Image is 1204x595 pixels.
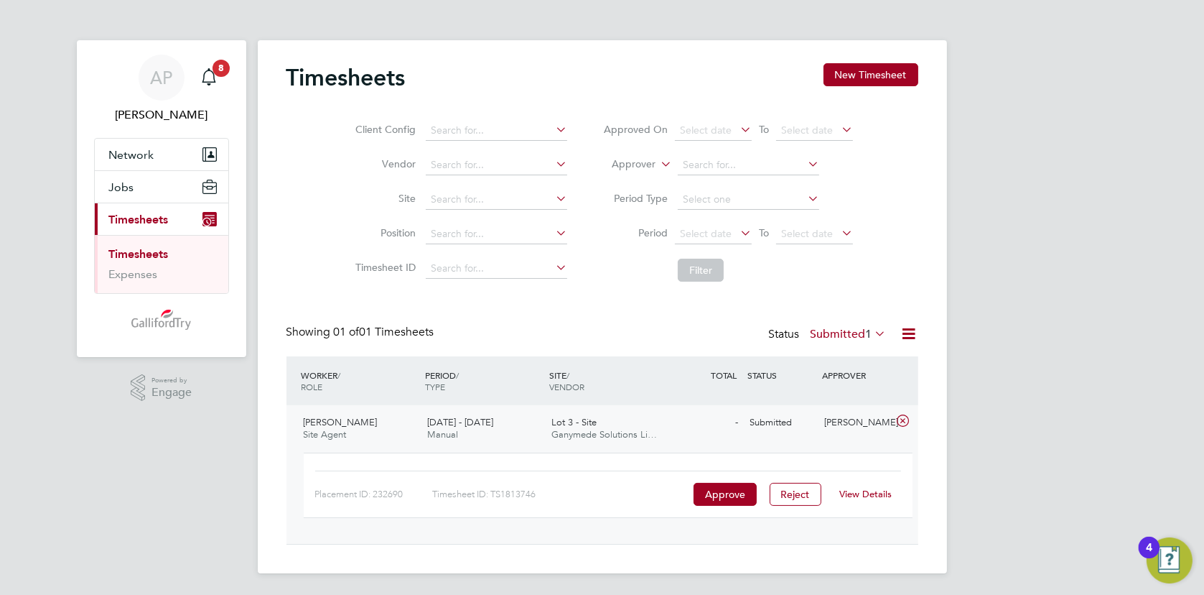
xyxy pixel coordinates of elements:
span: TYPE [425,381,445,392]
div: Placement ID: 232690 [315,483,432,506]
a: AP[PERSON_NAME] [94,55,229,124]
span: Select date [781,124,833,137]
span: 8 [213,60,230,77]
label: Timesheet ID [351,261,416,274]
h2: Timesheets [286,63,406,92]
label: Period [603,226,668,239]
span: To [755,223,773,242]
div: Timesheets [95,235,228,293]
span: Powered by [151,374,192,387]
button: Filter [678,259,724,282]
div: 4 [1146,548,1152,566]
span: Network [109,148,154,162]
span: / [338,369,341,381]
span: Engage [151,387,192,399]
div: [PERSON_NAME] [818,411,893,435]
span: AP [150,68,172,87]
input: Search for... [426,121,567,141]
div: Submitted [745,411,819,435]
span: Manual [427,428,458,441]
label: Site [351,192,416,205]
a: View Details [839,488,892,500]
button: Open Resource Center, 4 new notifications [1147,538,1193,584]
a: Expenses [109,267,158,281]
div: STATUS [745,362,819,388]
span: Ganymede Solutions Li… [551,428,657,441]
input: Select one [678,190,819,210]
label: Approved On [603,123,668,136]
nav: Main navigation [77,40,246,357]
label: Period Type [603,192,668,205]
a: Timesheets [109,247,169,261]
input: Search for... [426,224,567,244]
span: Select date [781,227,833,240]
input: Search for... [678,155,819,175]
span: Lot 3 - Site [551,416,597,428]
a: Go to home page [94,308,229,331]
span: Select date [680,227,732,240]
label: Client Config [351,123,416,136]
span: ROLE [302,381,323,392]
button: Network [95,139,228,170]
a: 8 [195,55,223,101]
button: Approve [694,483,757,506]
div: Status [769,325,890,345]
input: Search for... [426,155,567,175]
button: Timesheets [95,203,228,235]
input: Search for... [426,259,567,279]
label: Vendor [351,157,416,170]
div: - [670,411,745,435]
button: Jobs [95,171,228,203]
span: TOTAL [711,369,737,381]
span: Timesheets [109,213,169,226]
div: Timesheet ID: TS1813746 [432,483,690,506]
span: 01 of [334,325,360,339]
span: [PERSON_NAME] [304,416,378,428]
img: gallifordtry-logo-retina.png [131,308,191,331]
span: / [456,369,459,381]
a: Powered byEngage [131,374,192,402]
span: Select date [680,124,732,137]
label: Submitted [811,327,887,341]
input: Search for... [426,190,567,210]
div: Showing [286,325,437,340]
label: Approver [591,157,655,172]
span: / [566,369,569,381]
div: SITE [546,362,670,400]
span: [DATE] - [DATE] [427,416,493,428]
span: Site Agent [304,428,347,441]
div: WORKER [298,362,422,400]
label: Position [351,226,416,239]
span: 1 [866,327,872,341]
button: New Timesheet [823,63,918,86]
span: Jobs [109,180,134,194]
button: Reject [770,483,821,506]
span: 01 Timesheets [334,325,434,339]
div: APPROVER [818,362,893,388]
span: To [755,120,773,139]
span: Adrian Providence [94,106,229,124]
div: PERIOD [421,362,546,400]
span: VENDOR [549,381,584,392]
